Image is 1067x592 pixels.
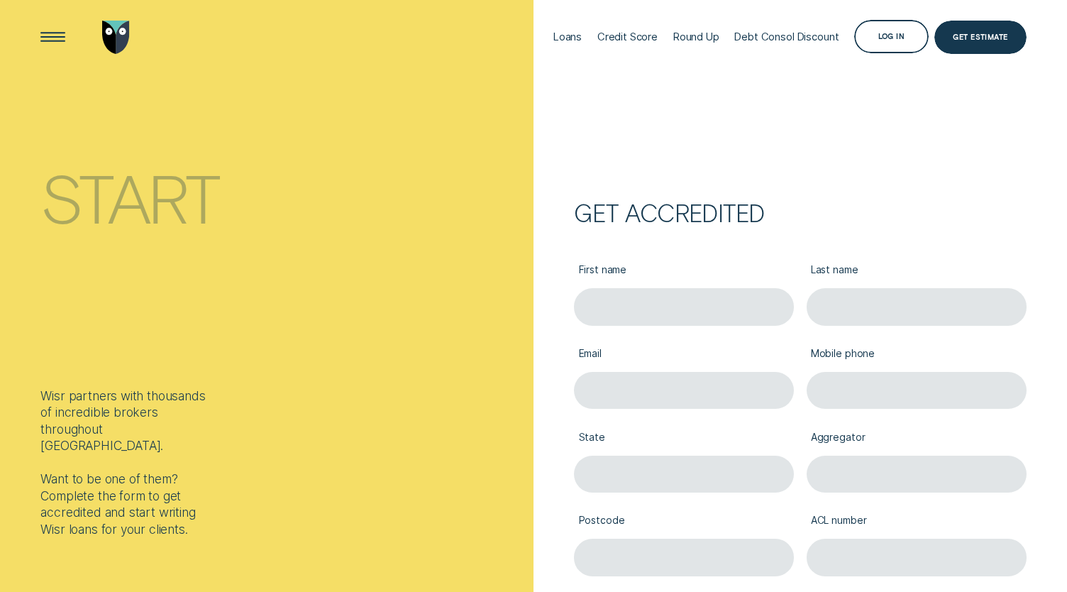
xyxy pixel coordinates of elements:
[574,338,794,372] label: Email
[574,204,1026,222] h2: Get accredited
[807,505,1027,539] label: ACL number
[574,422,794,456] label: State
[36,21,70,54] button: Open Menu
[553,31,582,43] div: Loans
[597,31,658,43] div: Credit Score
[102,21,130,54] img: Wisr
[807,254,1027,288] label: Last name
[574,254,794,288] label: First name
[40,165,218,229] div: Start
[734,31,839,43] div: Debt Consol Discount
[807,338,1027,372] label: Mobile phone
[40,388,214,538] div: Wisr partners with thousands of incredible brokers throughout [GEOGRAPHIC_DATA]. Want to be one o...
[673,31,719,43] div: Round Up
[807,422,1027,456] label: Aggregator
[574,505,794,539] label: Postcode
[40,148,527,338] h1: Start writing Wisr loans
[934,21,1026,54] a: Get Estimate
[854,20,928,53] button: Log in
